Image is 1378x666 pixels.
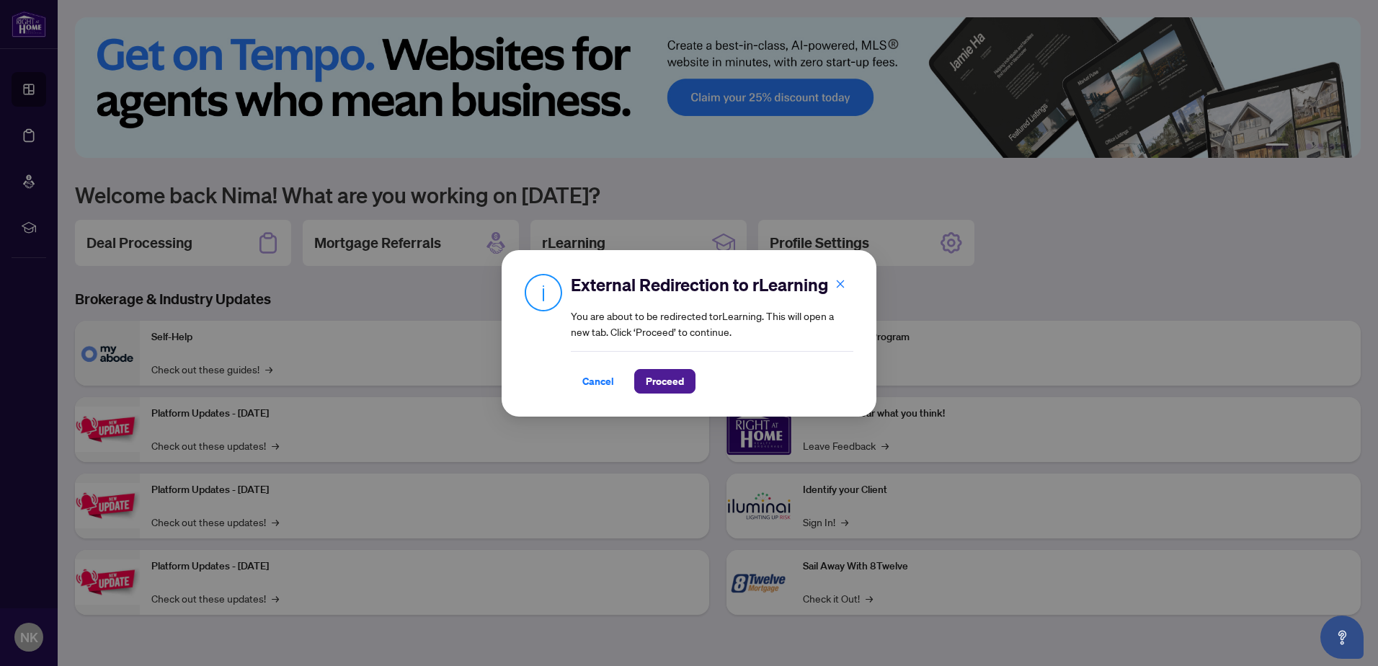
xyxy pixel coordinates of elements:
div: You are about to be redirected to rLearning . This will open a new tab. Click ‘Proceed’ to continue. [571,273,853,394]
img: Info Icon [525,273,562,311]
button: Proceed [634,369,695,394]
span: Cancel [582,370,614,393]
span: Proceed [646,370,684,393]
span: close [835,278,845,288]
button: Cancel [571,369,626,394]
h2: External Redirection to rLearning [571,273,853,296]
button: Open asap [1320,616,1364,659]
